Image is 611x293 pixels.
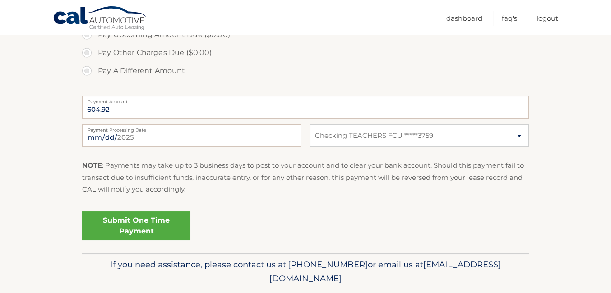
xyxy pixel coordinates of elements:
label: Payment Amount [82,96,529,103]
span: [PHONE_NUMBER] [288,259,368,270]
a: Cal Automotive [53,6,148,32]
strong: NOTE [82,161,102,169]
label: Pay Upcoming Amount Due ($0.00) [82,26,529,44]
a: FAQ's [502,11,517,26]
label: Pay A Different Amount [82,62,529,80]
a: Submit One Time Payment [82,211,190,240]
a: Logout [537,11,558,26]
input: Payment Amount [82,96,529,119]
a: Dashboard [446,11,482,26]
label: Payment Processing Date [82,124,301,132]
p: : Payments may take up to 3 business days to post to your account and to clear your bank account.... [82,160,529,195]
p: If you need assistance, please contact us at: or email us at [88,257,523,286]
input: Payment Date [82,124,301,147]
label: Pay Other Charges Due ($0.00) [82,44,529,62]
